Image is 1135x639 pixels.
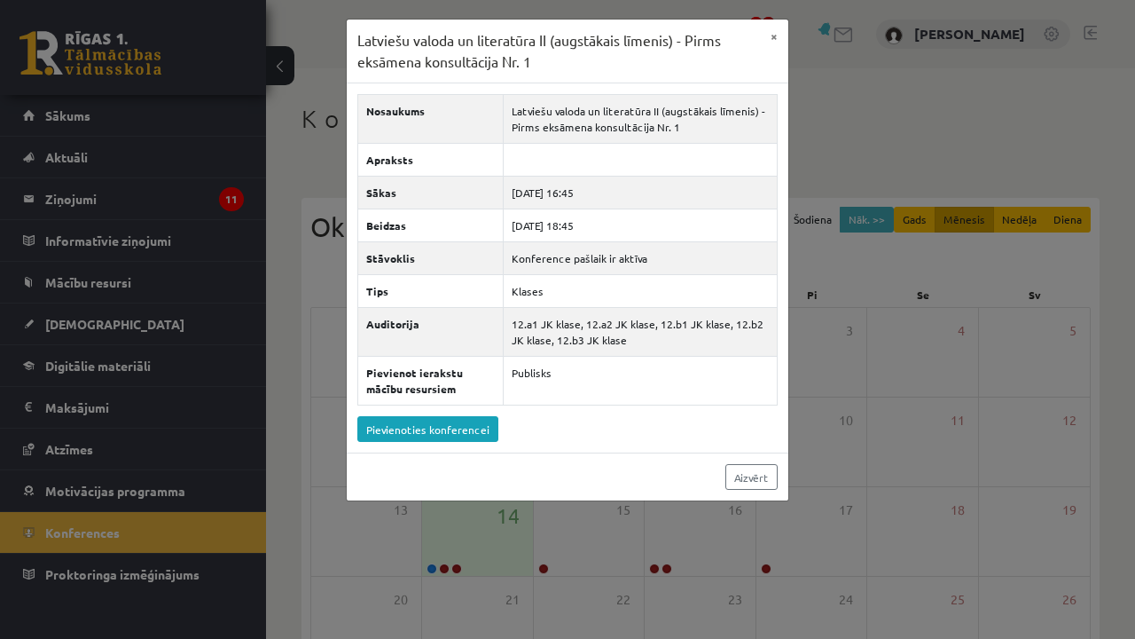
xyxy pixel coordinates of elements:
[358,95,504,144] th: Nosaukums
[358,357,504,406] th: Pievienot ierakstu mācību resursiem
[504,95,778,144] td: Latviešu valoda un literatūra II (augstākais līmenis) - Pirms eksāmena konsultācija Nr. 1
[358,144,504,177] th: Apraksts
[504,357,778,406] td: Publisks
[760,20,788,53] button: ×
[358,308,504,357] th: Auditorija
[358,209,504,242] th: Beidzas
[358,242,504,275] th: Stāvoklis
[357,416,498,442] a: Pievienoties konferencei
[504,209,778,242] td: [DATE] 18:45
[504,242,778,275] td: Konference pašlaik ir aktīva
[358,275,504,308] th: Tips
[358,177,504,209] th: Sākas
[725,464,778,490] a: Aizvērt
[504,177,778,209] td: [DATE] 16:45
[357,30,760,72] h3: Latviešu valoda un literatūra II (augstākais līmenis) - Pirms eksāmena konsultācija Nr. 1
[504,308,778,357] td: 12.a1 JK klase, 12.a2 JK klase, 12.b1 JK klase, 12.b2 JK klase, 12.b3 JK klase
[504,275,778,308] td: Klases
